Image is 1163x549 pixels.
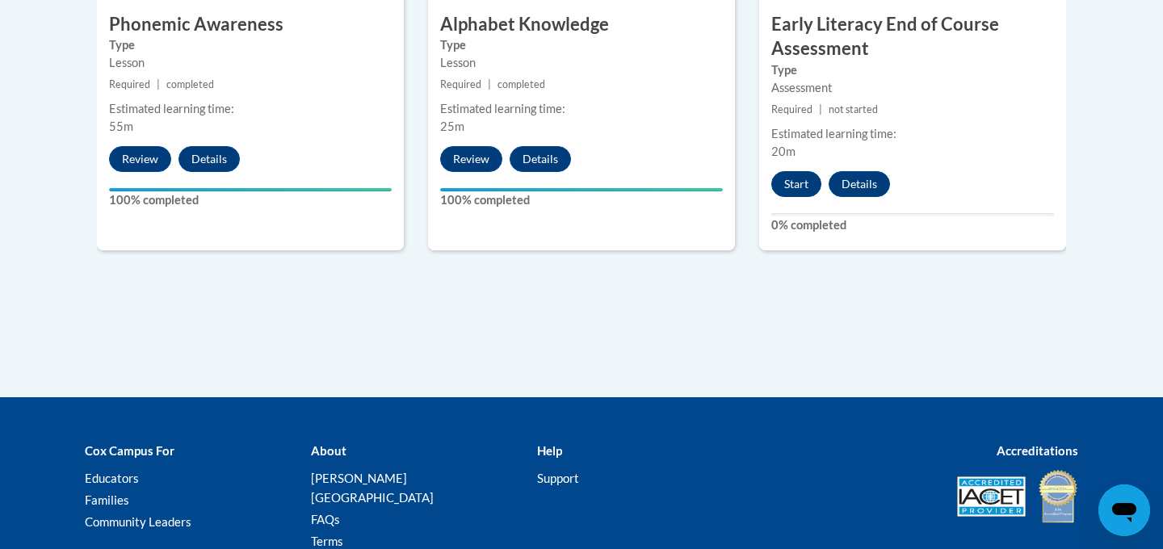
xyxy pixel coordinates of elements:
[759,12,1066,62] h3: Early Literacy End of Course Assessment
[178,146,240,172] button: Details
[440,36,723,54] label: Type
[85,443,174,458] b: Cox Campus For
[829,103,878,115] span: not started
[771,61,1054,79] label: Type
[109,54,392,72] div: Lesson
[440,54,723,72] div: Lesson
[109,191,392,209] label: 100% completed
[488,78,491,90] span: |
[829,171,890,197] button: Details
[109,36,392,54] label: Type
[97,12,404,37] h3: Phonemic Awareness
[109,100,392,118] div: Estimated learning time:
[311,471,434,505] a: [PERSON_NAME][GEOGRAPHIC_DATA]
[997,443,1078,458] b: Accreditations
[1038,468,1078,525] img: IDA® Accredited
[771,79,1054,97] div: Assessment
[85,514,191,529] a: Community Leaders
[771,171,821,197] button: Start
[440,191,723,209] label: 100% completed
[498,78,545,90] span: completed
[157,78,160,90] span: |
[819,103,822,115] span: |
[957,476,1026,517] img: Accredited IACET® Provider
[771,125,1054,143] div: Estimated learning time:
[440,78,481,90] span: Required
[311,534,343,548] a: Terms
[510,146,571,172] button: Details
[771,216,1054,234] label: 0% completed
[109,188,392,191] div: Your progress
[440,100,723,118] div: Estimated learning time:
[1098,484,1150,536] iframe: Button to launch messaging window
[109,146,171,172] button: Review
[109,119,133,133] span: 55m
[440,146,502,172] button: Review
[85,492,129,507] a: Families
[311,512,340,526] a: FAQs
[440,188,723,191] div: Your progress
[771,103,812,115] span: Required
[771,145,796,158] span: 20m
[537,471,579,485] a: Support
[166,78,214,90] span: completed
[109,78,150,90] span: Required
[85,471,139,485] a: Educators
[440,119,464,133] span: 25m
[428,12,735,37] h3: Alphabet Knowledge
[311,443,346,458] b: About
[537,443,562,458] b: Help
